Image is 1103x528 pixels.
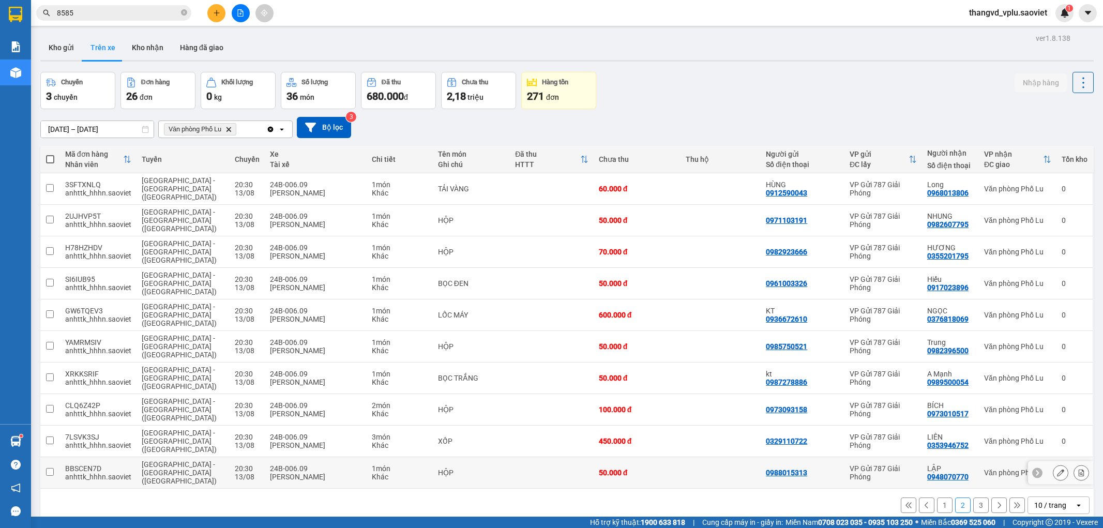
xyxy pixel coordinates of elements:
div: Hiếu [927,275,974,283]
div: 0 [1062,405,1087,414]
div: Chi tiết [372,155,428,163]
div: 13/08 [235,189,260,197]
div: 50.000 đ [599,279,675,288]
div: 0982923666 [766,248,807,256]
div: 13/08 [235,346,260,355]
div: 24B-006.09 [270,433,362,441]
div: anhttk_hhhn.saoviet [65,410,131,418]
div: 0973093158 [766,405,807,414]
strong: 0708 023 035 - 0935 103 250 [818,518,913,526]
div: 24B-006.09 [270,307,362,315]
div: Văn phòng Phố Lu [984,311,1051,319]
div: HTTT [515,160,580,169]
div: 0 [1062,374,1087,382]
div: 13/08 [235,473,260,481]
div: Văn phòng Phố Lu [984,185,1051,193]
div: [PERSON_NAME] [270,410,362,418]
div: 3 món [372,433,428,441]
div: Long [927,180,974,189]
div: VP Gửi 787 Giải Phóng [850,307,917,323]
span: [GEOGRAPHIC_DATA] - [GEOGRAPHIC_DATA] ([GEOGRAPHIC_DATA]) [142,366,217,390]
div: ĐC lấy [850,160,909,169]
div: 0987278886 [766,378,807,386]
button: Số lượng36món [281,72,356,109]
div: 100.000 đ [599,405,675,414]
button: Đơn hàng26đơn [120,72,195,109]
div: VP gửi [850,150,909,158]
div: A Mạnh [927,370,974,378]
span: Miền Bắc [921,517,995,528]
img: warehouse-icon [10,67,21,78]
div: KT [766,307,839,315]
div: Mã đơn hàng [65,150,123,158]
span: kg [214,93,222,101]
div: [PERSON_NAME] [270,346,362,355]
span: close-circle [181,8,187,18]
div: Khác [372,189,428,197]
div: BỌC ĐEN [438,279,505,288]
div: [PERSON_NAME] [270,220,362,229]
span: [GEOGRAPHIC_DATA] - [GEOGRAPHIC_DATA] ([GEOGRAPHIC_DATA]) [142,239,217,264]
span: aim [261,9,268,17]
button: Bộ lọc [297,117,351,138]
span: [GEOGRAPHIC_DATA] - [GEOGRAPHIC_DATA] ([GEOGRAPHIC_DATA]) [142,460,217,485]
div: Người nhận [927,149,974,157]
div: anhttk_hhhn.saoviet [65,220,131,229]
div: Văn phòng Phố Lu [984,279,1051,288]
button: Hàng đã giao [172,35,232,60]
div: anhttk_hhhn.saoviet [65,315,131,323]
div: [PERSON_NAME] [270,189,362,197]
div: anhttk_hhhn.saoviet [65,473,131,481]
div: ĐC giao [984,160,1043,169]
span: [GEOGRAPHIC_DATA] - [GEOGRAPHIC_DATA] ([GEOGRAPHIC_DATA]) [142,334,217,359]
div: Chuyến [61,79,83,86]
div: 1 món [372,370,428,378]
div: TẢI VÀNG [438,185,505,193]
div: [PERSON_NAME] [270,283,362,292]
div: Tài xế [270,160,362,169]
span: | [693,517,694,528]
div: [PERSON_NAME] [270,441,362,449]
span: [GEOGRAPHIC_DATA] - [GEOGRAPHIC_DATA] ([GEOGRAPHIC_DATA]) [142,397,217,422]
span: 271 [527,90,544,102]
span: 680.000 [367,90,404,102]
div: Số điện thoại [766,160,839,169]
div: Chưa thu [462,79,488,86]
span: 3 [46,90,52,102]
div: LIÊN [927,433,974,441]
span: search [43,9,50,17]
div: 50.000 đ [599,216,675,224]
span: 2,18 [447,90,466,102]
div: Đã thu [515,150,580,158]
button: Kho gửi [40,35,82,60]
div: 1 món [372,464,428,473]
div: 1 món [372,338,428,346]
span: [GEOGRAPHIC_DATA] - [GEOGRAPHIC_DATA] ([GEOGRAPHIC_DATA]) [142,208,217,233]
div: 0376818069 [927,315,969,323]
button: Khối lượng0kg [201,72,276,109]
div: [PERSON_NAME] [270,473,362,481]
div: Khối lượng [221,79,253,86]
div: Khác [372,252,428,260]
div: VP Gửi 787 Giải Phóng [850,433,917,449]
div: kt [766,370,839,378]
div: anhttk_hhhn.saoviet [65,441,131,449]
div: Hàng tồn [542,79,568,86]
div: 0917023896 [927,283,969,292]
button: aim [255,4,274,22]
div: 600.000 đ [599,311,675,319]
svg: open [278,125,286,133]
div: Nhân viên [65,160,123,169]
sup: 1 [20,434,23,438]
div: 0912590043 [766,189,807,197]
span: 1 [1067,5,1071,12]
div: 0 [1062,279,1087,288]
div: Tuyến [142,155,224,163]
div: 0971103191 [766,216,807,224]
div: 20:30 [235,307,260,315]
div: [PERSON_NAME] [270,315,362,323]
span: copyright [1046,519,1053,526]
th: Toggle SortBy [60,146,137,173]
button: Kho nhận [124,35,172,60]
div: 70.000 đ [599,248,675,256]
